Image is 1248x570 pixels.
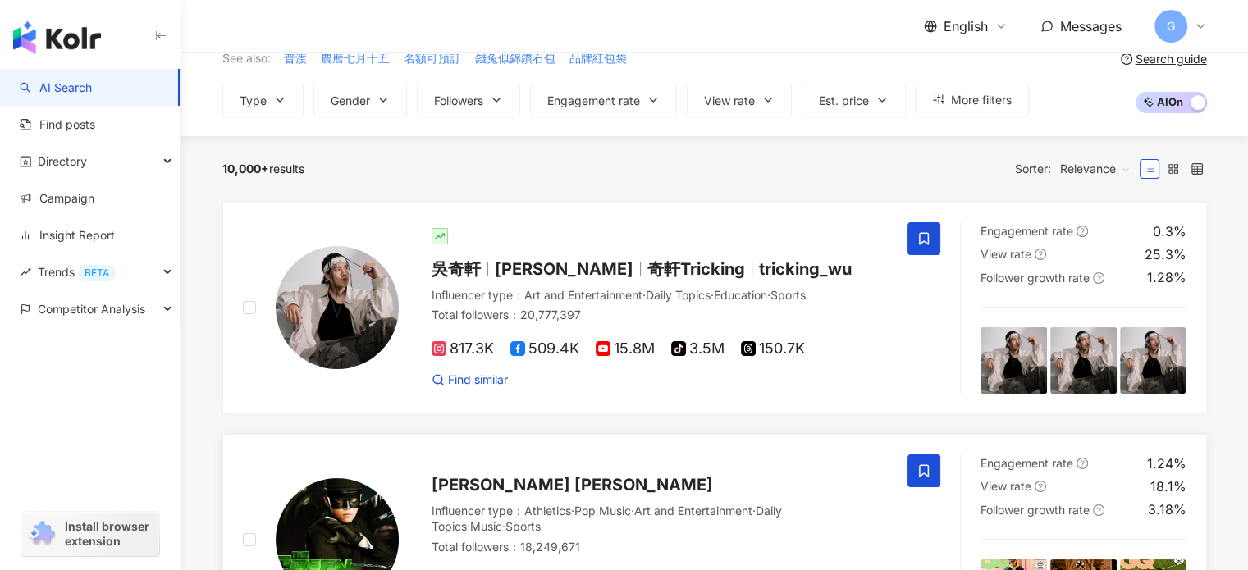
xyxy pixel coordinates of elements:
span: 奇軒Tricking [647,259,745,279]
span: Engagement rate [981,456,1073,470]
span: rise [20,267,31,278]
span: Music [470,519,502,533]
span: 吳奇軒 [432,259,481,279]
span: Gender [331,94,370,107]
span: Follower growth rate [981,503,1090,517]
span: · [752,504,756,518]
span: 錢兔似錦鑽石包 [475,50,555,66]
div: Total followers ： 20,777,397 [432,307,889,323]
span: Sports [505,519,541,533]
span: question-circle [1093,504,1104,516]
button: More filters [916,84,1029,116]
span: 150.7K [741,340,805,358]
img: post-image [1120,327,1186,394]
span: question-circle [1035,249,1046,260]
span: More filters [951,93,1012,107]
span: Directory [38,143,87,180]
span: tricking_wu [759,259,852,279]
div: Search guide [1136,52,1207,66]
button: 錢兔似錦鑽石包 [474,49,556,67]
span: question-circle [1035,481,1046,492]
span: 3.5M [671,340,725,358]
button: 名額可預訂 [403,49,462,67]
div: Sorter: [1015,156,1140,182]
span: Messages [1060,18,1122,34]
button: 品牌紅包袋 [569,49,628,67]
span: Sports [770,288,806,302]
span: · [631,504,634,518]
span: Install browser extension [65,519,154,549]
span: question-circle [1077,226,1088,237]
img: chrome extension [26,521,57,547]
img: post-image [1050,327,1117,394]
span: question-circle [1077,458,1088,469]
div: 0.3% [1153,222,1186,240]
span: 15.8M [596,340,655,358]
button: Engagement rate [530,84,677,116]
span: Education [714,288,767,302]
img: post-image [981,327,1047,394]
div: 1.24% [1147,454,1186,472]
button: 農曆七月十五 [320,49,391,67]
span: View rate [704,94,755,107]
span: View rate [981,479,1031,493]
button: View rate [687,84,792,116]
span: 品牌紅包袋 [569,50,627,66]
span: Follower growth rate [981,271,1090,285]
div: BETA [78,265,116,281]
span: · [642,288,646,302]
span: 10,000+ [222,162,269,176]
span: 509.4K [510,340,579,358]
span: question-circle [1093,272,1104,284]
span: · [502,519,505,533]
button: Type [222,84,304,116]
span: See also: [222,50,271,66]
div: results [222,162,304,176]
span: question-circle [1121,53,1132,65]
span: Athletics [524,504,571,518]
div: 25.3% [1145,245,1186,263]
span: Engagement rate [547,94,640,107]
span: · [711,288,714,302]
span: Daily Topics [432,504,782,534]
span: [PERSON_NAME] [PERSON_NAME] [432,475,713,495]
div: Influencer type ： [432,287,889,303]
span: Followers [434,94,483,107]
a: KOL Avatar吳奇軒[PERSON_NAME]奇軒Trickingtricking_wuInfluencer type：Art and Entertainment·Daily Topics... [222,202,1207,414]
a: Insight Report [20,227,115,244]
div: Total followers ： 18,249,671 [432,539,889,555]
span: Art and Entertainment [634,504,752,518]
span: Relevance [1060,156,1131,182]
span: 名額可預訂 [404,50,461,66]
button: Est. price [802,84,906,116]
a: Campaign [20,190,94,207]
span: Find similar [448,372,508,388]
span: G [1167,17,1175,35]
span: Type [240,94,267,107]
span: English [944,17,988,35]
span: Est. price [819,94,869,107]
span: View rate [981,247,1031,261]
a: searchAI Search [20,80,92,96]
span: Daily Topics [646,288,711,302]
button: Followers [417,84,520,116]
div: 3.18% [1148,500,1186,518]
span: 普渡 [284,50,307,66]
span: [PERSON_NAME] [495,259,633,279]
div: 1.28% [1147,268,1186,286]
span: · [767,288,770,302]
span: Trends [38,253,116,290]
span: Competitor Analysis [38,290,145,327]
span: · [571,504,574,518]
a: chrome extensionInstall browser extension [21,512,159,556]
span: Art and Entertainment [524,288,642,302]
span: 817.3K [432,340,494,358]
button: 普渡 [283,49,308,67]
a: Find posts [20,116,95,133]
img: KOL Avatar [276,246,399,369]
span: Engagement rate [981,224,1073,238]
div: 18.1% [1150,477,1186,495]
span: 農曆七月十五 [321,50,390,66]
span: Pop Music [574,504,631,518]
img: logo [13,21,101,54]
